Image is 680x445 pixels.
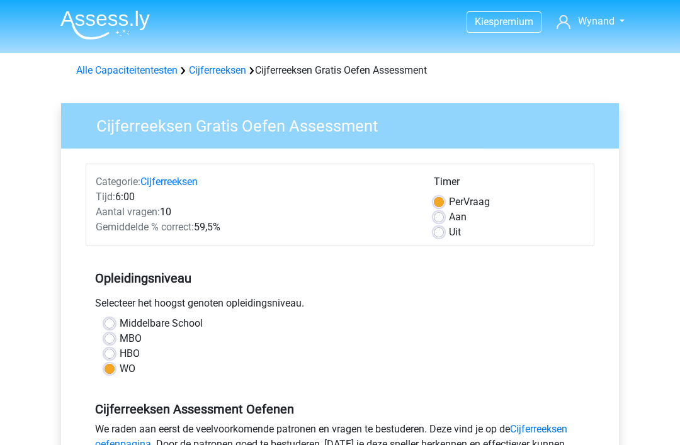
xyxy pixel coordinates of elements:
label: HBO [120,346,140,361]
span: Tijd: [96,191,115,203]
label: MBO [120,331,142,346]
div: 10 [86,205,424,220]
div: Timer [434,174,584,194]
div: 59,5% [86,220,424,235]
span: Per [449,196,463,208]
span: Categorie: [96,176,140,188]
label: Uit [449,225,461,240]
label: WO [120,361,135,376]
a: Wynand [552,14,630,29]
label: Vraag [449,194,490,210]
a: Alle Capaciteitentesten [76,64,178,76]
span: Gemiddelde % correct: [96,221,194,233]
img: Assessly [60,10,150,40]
span: Aantal vragen: [96,206,160,218]
label: Middelbare School [120,316,203,331]
span: premium [494,16,533,28]
h5: Cijferreeksen Assessment Oefenen [95,402,585,417]
a: Kiespremium [467,13,541,30]
label: Aan [449,210,467,225]
a: Cijferreeksen [140,176,198,188]
div: Selecteer het hoogst genoten opleidingsniveau. [86,296,594,316]
h3: Cijferreeksen Gratis Oefen Assessment [81,111,609,136]
a: Cijferreeksen [189,64,246,76]
span: Wynand [578,15,615,27]
span: Kies [475,16,494,28]
h5: Opleidingsniveau [95,266,585,291]
div: Cijferreeksen Gratis Oefen Assessment [71,63,609,78]
div: 6:00 [86,189,424,205]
